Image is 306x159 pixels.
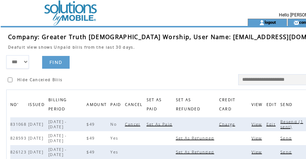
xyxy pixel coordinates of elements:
span: Click to view this bill [251,122,263,127]
span: [DATE] [28,149,45,155]
span: Click to set this bill as paid [147,122,174,127]
a: Send [280,149,294,154]
a: PAID [110,102,123,106]
span: Yes [110,136,120,141]
span: Click to view this bill [251,149,263,155]
span: Click to send this bill to cutomer's email [280,149,294,155]
span: Click to charge this bill [219,122,237,127]
a: Send [280,136,294,140]
span: EDIT [266,100,279,111]
a: Resend (1 sent) [280,119,303,129]
a: View [251,136,263,140]
span: CREDIT CARD [219,95,236,115]
a: ISSUED [28,102,47,106]
span: [DATE] [28,122,45,127]
img: account_icon.gif [259,20,265,26]
span: Send the bill to the customer's email [280,100,294,111]
a: AMOUNT [86,102,108,106]
span: Click to cancel this bill [125,122,142,127]
span: PAID [110,100,123,111]
span: ISSUED [28,100,47,111]
span: $49 [86,149,96,155]
span: Deafult view shows Unpaid bills from the last 30 days. [8,45,135,50]
span: SET AS PAID [147,95,162,115]
a: View [251,149,263,154]
span: NO' [10,100,20,111]
span: No [110,122,118,127]
a: logout [265,20,276,24]
span: VIEW [251,100,264,111]
a: Set As Paid [147,122,174,126]
span: Click to send this bill to cutomer's email [280,136,294,141]
span: [DATE] - [DATE] [48,133,67,143]
span: 826123 [10,149,28,155]
span: 831068 [10,122,28,127]
span: [DATE] [28,136,45,141]
span: Click to send this bill to cutomer's email, the number is indicated how many times it already sent [280,119,303,129]
span: BILLING PERIOD [48,95,67,115]
span: Hide Canceled Bills [17,77,62,82]
a: View [251,122,263,126]
a: Charge [219,122,237,126]
a: Set As Refunded [176,136,216,140]
span: Click to edit this bill [266,122,277,127]
span: Click to view this bill [251,136,263,141]
span: $49 [86,122,96,127]
a: FIND [42,56,70,69]
span: AMOUNT [86,100,108,111]
a: Edit [266,122,277,126]
span: Click to set this bill as refunded [176,149,216,155]
span: $49 [86,136,96,141]
span: [DATE] - [DATE] [48,119,67,129]
span: Yes [110,149,120,155]
a: NO' [10,102,20,106]
span: CANCEL [125,100,145,111]
a: BILLING PERIOD [48,97,67,111]
a: Cancel [125,122,142,126]
span: Click to set this bill as refunded [176,136,216,141]
span: [DATE] - [DATE] [48,147,67,157]
img: contact_us_icon.gif [294,20,299,26]
span: 828593 [10,136,28,141]
span: SET AS REFUNDED [176,95,203,115]
a: Set As Refunded [176,149,216,154]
